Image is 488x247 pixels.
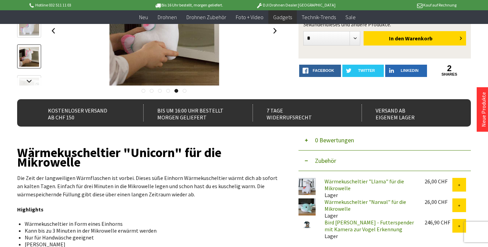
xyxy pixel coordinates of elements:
a: Technik-Trends [297,10,341,24]
span: Drohnen [158,14,177,21]
p: DJI Drohnen Dealer [GEOGRAPHIC_DATA] [242,1,349,9]
a: LinkedIn [385,65,427,77]
a: Wärmekuscheltier "Narwal" für die Mikrowelle [325,198,406,212]
span: Neu [139,14,148,21]
span: Wärmekuscheltier in Form eines Einhorns [25,220,123,227]
span: Sale [345,14,356,21]
span: Warenkorb [405,35,432,42]
div: 7 Tage Widerrufsrecht [253,104,349,121]
span: Die Zeit der langweiligen Wärmflaschen ist vorbei. Dieses süße Einhorn Wärmekuscheltier wärmt dic... [17,174,278,198]
a: Bird [PERSON_NAME] - Futterspender mit Kamera zur Vogel Erkennung [325,219,414,233]
a: Sale [341,10,361,24]
a: Gadgets [268,10,297,24]
div: Lager [319,198,419,219]
span: Drohnen Zubehör [186,14,226,21]
span: Technik-Trends [302,14,336,21]
a: Neu [134,10,153,24]
div: 246,90 CHF [425,219,452,226]
a: twitter [342,65,384,77]
span: Nur für Handwäsche geeignet [25,234,94,241]
strong: Highlights [17,206,44,213]
button: Zubehör [298,151,471,171]
p: Kauf auf Rechnung [349,1,456,9]
a: Neue Produkte [480,92,487,127]
span: In den [389,35,404,42]
div: Lager [319,178,419,198]
div: 26,00 CHF [425,198,452,205]
a: Drohnen Zubehör [182,10,231,24]
img: Bird Buddy Vogelhaus - Futterspender mit Kamera zur Vogel Erkennung [298,219,316,230]
a: 2 [428,65,470,72]
span: twitter [358,68,375,73]
span: Foto + Video [236,14,264,21]
button: 0 Bewertungen [298,130,471,151]
span: Gadgets [273,14,292,21]
a: facebook [299,65,341,77]
div: Lager [319,219,419,239]
div: Versand ab eigenem Lager [362,104,457,121]
img: Wärmekuscheltier [298,198,316,216]
a: Wärmekuscheltier "Llama" für die Mikrowelle [325,178,404,192]
a: Drohnen [153,10,182,24]
p: Hotline 032 511 11 03 [28,1,135,9]
h1: Wärmekuscheltier "Unicorn" für die Mikrowelle [17,148,280,167]
div: Kostenloser Versand ab CHF 150 [34,104,130,121]
div: Bis um 16:00 Uhr bestellt Morgen geliefert [143,104,239,121]
button: In den Warenkorb [364,31,466,45]
span: Kann bis zu 3 Minuten in der Mikrowelle erwärmt werden [25,227,157,234]
img: Wärmekuscheltier [298,178,316,195]
div: 26,00 CHF [425,178,452,185]
a: Foto + Video [231,10,268,24]
span: facebook [313,68,334,73]
p: Bis 16 Uhr bestellt, morgen geliefert. [135,1,242,9]
span: LinkedIn [401,68,418,73]
a: shares [428,72,470,77]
